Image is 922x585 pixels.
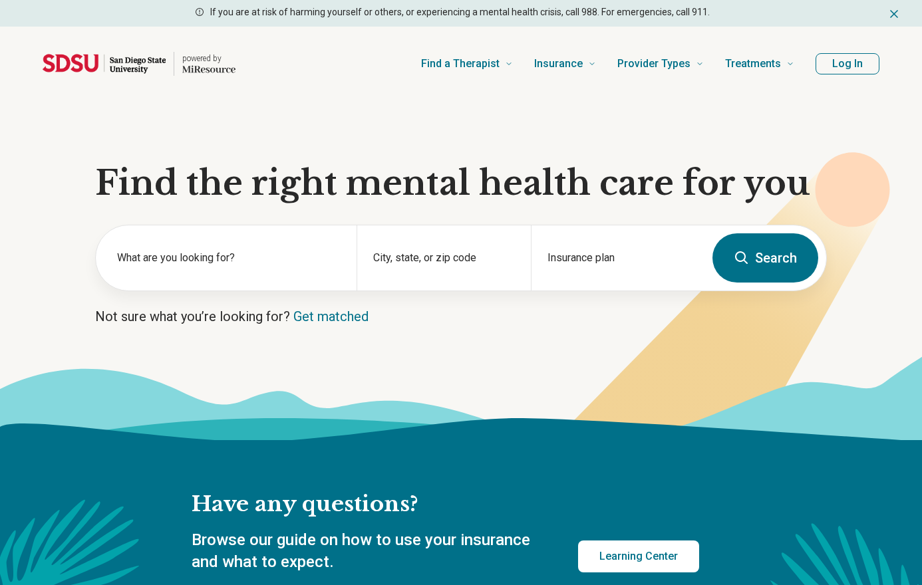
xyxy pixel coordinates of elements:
p: Not sure what you’re looking for? [95,307,827,326]
a: Get matched [293,308,369,324]
span: Treatments [725,55,781,73]
label: What are you looking for? [117,250,341,266]
span: Insurance [534,55,583,73]
h2: Have any questions? [192,491,699,519]
a: Insurance [534,37,596,90]
a: Treatments [725,37,794,90]
button: Log In [816,53,879,74]
a: Learning Center [578,540,699,572]
a: Provider Types [617,37,704,90]
h1: Find the right mental health care for you [95,164,827,203]
button: Search [712,233,818,283]
p: If you are at risk of harming yourself or others, or experiencing a mental health crisis, call 98... [210,5,710,19]
span: Provider Types [617,55,691,73]
a: Find a Therapist [421,37,513,90]
p: Browse our guide on how to use your insurance and what to expect. [192,529,546,574]
button: Dismiss [887,5,901,21]
p: powered by [182,53,235,64]
span: Find a Therapist [421,55,500,73]
a: Home page [43,43,235,85]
